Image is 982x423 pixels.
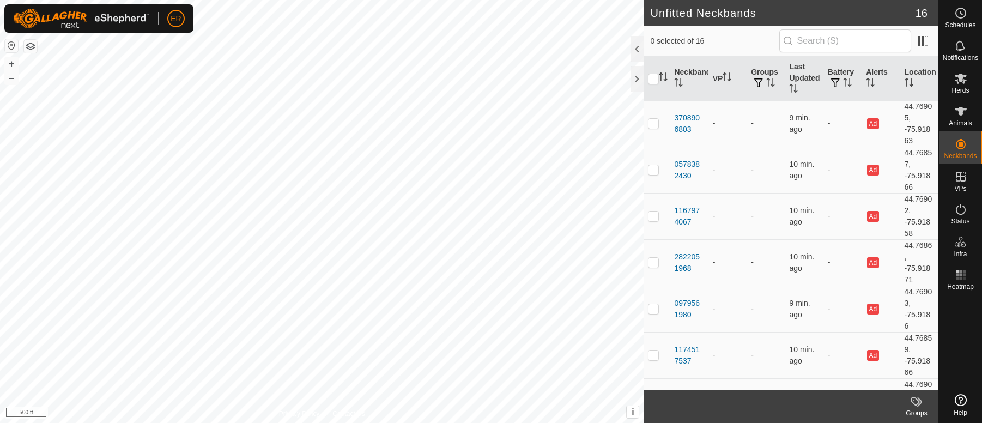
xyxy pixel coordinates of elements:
[747,193,785,239] td: -
[862,57,900,101] th: Alerts
[674,344,704,367] div: 1174517537
[747,147,785,193] td: -
[916,5,928,21] span: 16
[632,407,634,416] span: i
[823,239,862,286] td: -
[713,351,716,359] app-display-virtual-paddock-transition: -
[823,100,862,147] td: -
[949,120,972,126] span: Animals
[900,332,938,378] td: 44.76859, -75.91866
[713,211,716,220] app-display-virtual-paddock-transition: -
[789,160,814,180] span: Sep 13, 2025, 7:05 AM
[674,159,704,182] div: 0578382430
[954,409,967,416] span: Help
[823,193,862,239] td: -
[900,193,938,239] td: 44.76902, -75.91858
[713,258,716,267] app-display-virtual-paddock-transition: -
[789,113,810,134] span: Sep 13, 2025, 7:06 AM
[708,57,747,101] th: VP
[13,9,149,28] img: Gallagher Logo
[867,304,879,315] button: Ad
[713,119,716,128] app-display-virtual-paddock-transition: -
[674,298,704,321] div: 0979561980
[789,252,814,273] span: Sep 13, 2025, 7:05 AM
[789,299,810,319] span: Sep 13, 2025, 7:06 AM
[954,185,966,192] span: VPs
[900,286,938,332] td: 44.76903, -75.9186
[670,57,708,101] th: Neckband
[823,332,862,378] td: -
[954,251,967,257] span: Infra
[900,147,938,193] td: 44.76857, -75.91866
[674,205,704,228] div: 1167974067
[5,71,18,84] button: –
[945,22,975,28] span: Schedules
[951,87,969,94] span: Herds
[900,100,938,147] td: 44.76905, -75.91863
[5,39,18,52] button: Reset Map
[747,100,785,147] td: -
[867,257,879,268] button: Ad
[747,239,785,286] td: -
[171,13,181,25] span: ER
[867,165,879,176] button: Ad
[843,80,852,88] p-sorticon: Activate to sort
[779,29,911,52] input: Search (S)
[895,408,938,418] div: Groups
[674,390,704,413] div: 4079846951
[659,74,668,83] p-sorticon: Activate to sort
[943,55,978,61] span: Notifications
[785,57,823,101] th: Last Updated
[723,74,731,83] p-sorticon: Activate to sort
[713,304,716,313] app-display-virtual-paddock-transition: -
[905,80,913,88] p-sorticon: Activate to sort
[823,57,862,101] th: Battery
[789,345,814,365] span: Sep 13, 2025, 7:05 AM
[867,350,879,361] button: Ad
[789,86,798,94] p-sorticon: Activate to sort
[789,206,814,226] span: Sep 13, 2025, 7:06 AM
[650,35,779,47] span: 0 selected of 16
[650,7,915,20] h2: Unfitted Neckbands
[939,390,982,420] a: Help
[627,406,639,418] button: i
[674,251,704,274] div: 2822051968
[24,40,37,53] button: Map Layers
[823,286,862,332] td: -
[900,57,938,101] th: Location
[867,118,879,129] button: Ad
[944,153,977,159] span: Neckbands
[713,165,716,174] app-display-virtual-paddock-transition: -
[951,218,969,225] span: Status
[947,283,974,290] span: Heatmap
[747,286,785,332] td: -
[674,112,704,135] div: 3708906803
[332,409,365,419] a: Contact Us
[674,80,683,88] p-sorticon: Activate to sort
[866,80,875,88] p-sorticon: Activate to sort
[823,147,862,193] td: -
[747,57,785,101] th: Groups
[279,409,320,419] a: Privacy Policy
[900,239,938,286] td: 44.7686, -75.91871
[747,332,785,378] td: -
[766,80,775,88] p-sorticon: Activate to sort
[5,57,18,70] button: +
[867,211,879,222] button: Ad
